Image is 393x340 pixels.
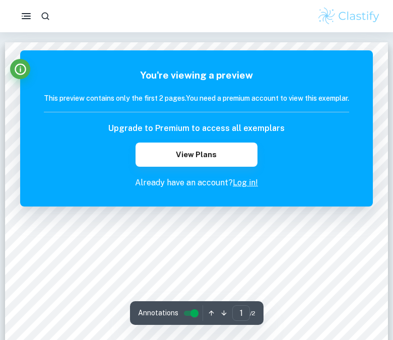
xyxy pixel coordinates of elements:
[10,59,30,79] button: Info
[138,308,178,318] span: Annotations
[136,143,257,167] button: View Plans
[44,93,349,104] h6: This preview contains only the first 2 pages. You need a premium account to view this exemplar.
[44,177,349,189] p: Already have an account?
[317,6,381,26] img: Clastify logo
[44,68,349,83] h5: You're viewing a preview
[108,122,285,134] h6: Upgrade to Premium to access all exemplars
[250,309,255,318] span: / 2
[233,178,258,187] a: Log in!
